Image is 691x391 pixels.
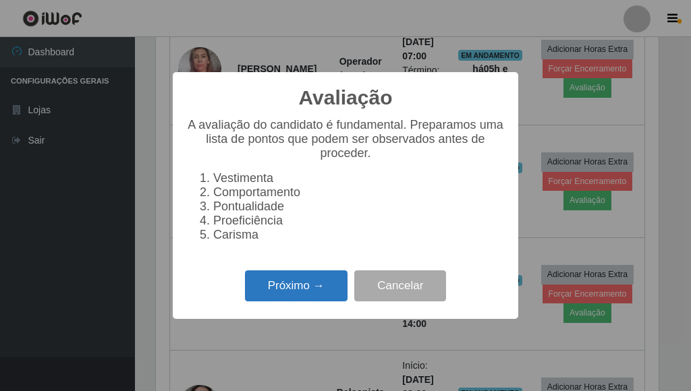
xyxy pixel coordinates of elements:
[213,200,505,214] li: Pontualidade
[186,118,505,160] p: A avaliação do candidato é fundamental. Preparamos uma lista de pontos que podem ser observados a...
[213,214,505,228] li: Proeficiência
[245,270,348,302] button: Próximo →
[213,185,505,200] li: Comportamento
[213,228,505,242] li: Carisma
[354,270,446,302] button: Cancelar
[213,171,505,185] li: Vestimenta
[299,86,393,110] h2: Avaliação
